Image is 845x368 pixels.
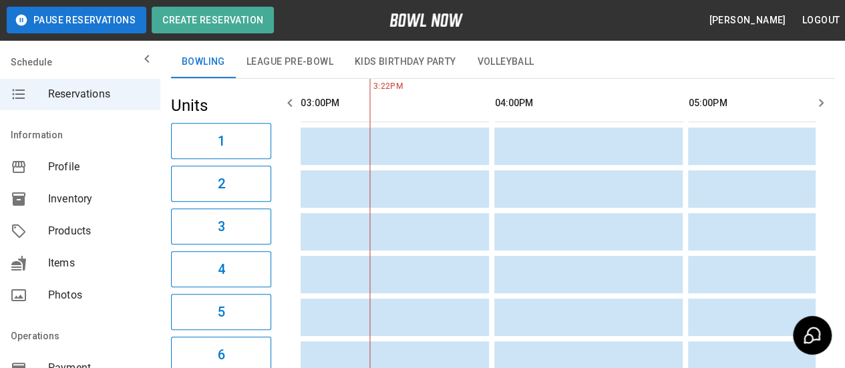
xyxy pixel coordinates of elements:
div: inventory tabs [171,46,834,78]
span: 3:22PM [369,80,373,94]
button: Pause Reservations [7,7,146,33]
span: Photos [48,287,150,303]
button: Logout [797,8,845,33]
button: League Pre-Bowl [236,46,344,78]
button: [PERSON_NAME] [703,8,791,33]
button: 3 [171,208,271,244]
button: Volleyball [466,46,544,78]
button: 2 [171,166,271,202]
h6: 3 [217,216,224,237]
button: 4 [171,251,271,287]
button: Create Reservation [152,7,274,33]
span: Products [48,223,150,239]
h6: 2 [217,173,224,194]
h5: Units [171,95,271,116]
h6: 1 [217,130,224,152]
h6: 4 [217,258,224,280]
span: Inventory [48,191,150,207]
button: Bowling [171,46,236,78]
span: Profile [48,159,150,175]
button: 5 [171,294,271,330]
h6: 5 [217,301,224,323]
h6: 6 [217,344,224,365]
span: Items [48,255,150,271]
button: Kids Birthday Party [344,46,467,78]
button: 1 [171,123,271,159]
span: Reservations [48,86,150,102]
img: logo [389,13,463,27]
